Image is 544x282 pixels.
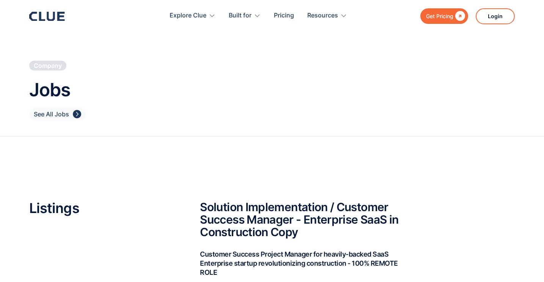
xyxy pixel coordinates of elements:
a: Login [476,8,515,24]
div: Built for [229,4,252,28]
a: Company [29,61,66,70]
div: Resources [307,4,347,28]
h2: Listings [29,201,177,216]
a: Get Pricing [420,8,468,24]
div: Explore Clue [170,4,206,28]
div: Explore Clue [170,4,215,28]
div: Built for [229,4,261,28]
div: Get Pricing [426,11,453,21]
h2: Solution Implementation / Customer Success Manager - Enterprise SaaS in Construction Copy [200,201,408,238]
div: Resources [307,4,338,28]
div: Company [34,61,62,70]
div: See All Jobs [34,110,69,119]
a: See All Jobs [29,108,86,121]
h4: Customer Success Project Manager for heavily-backed SaaS Enterprise startup revolutionizing const... [200,250,408,277]
h1: Jobs [29,80,515,100]
div:  [73,110,81,119]
div:  [453,11,465,21]
a: Pricing [274,4,294,28]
